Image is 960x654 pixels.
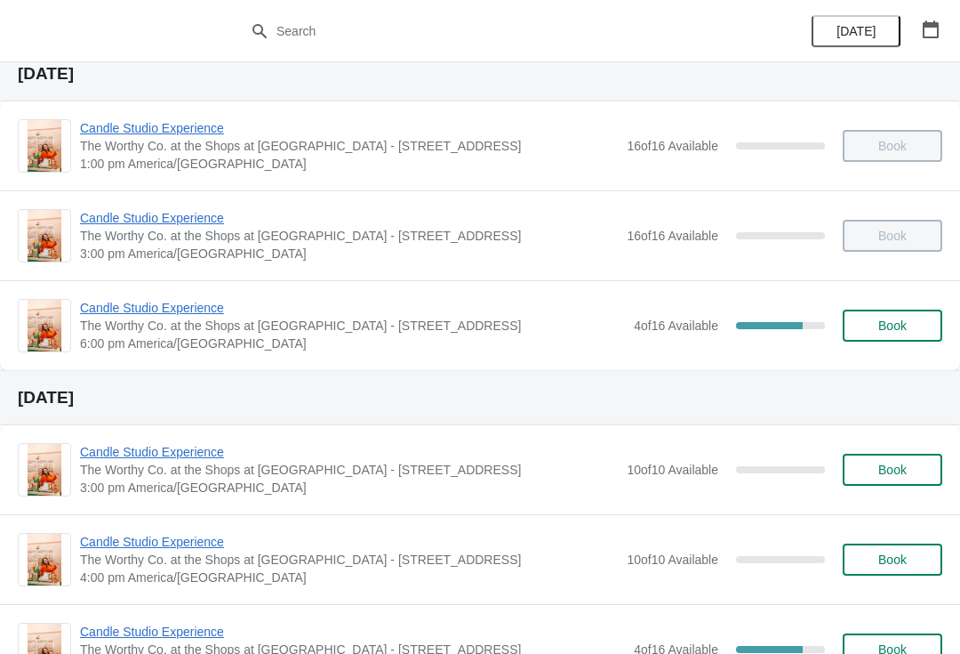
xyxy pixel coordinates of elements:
[80,569,618,586] span: 4:00 pm America/[GEOGRAPHIC_DATA]
[80,443,618,461] span: Candle Studio Experience
[80,227,618,245] span: The Worthy Co. at the Shops at [GEOGRAPHIC_DATA] - [STREET_ADDRESS]
[28,300,62,351] img: Candle Studio Experience | The Worthy Co. at the Shops at Clearfork - 5008 Gage Ave. | 6:00 pm Am...
[80,551,618,569] span: The Worthy Co. at the Shops at [GEOGRAPHIC_DATA] - [STREET_ADDRESS]
[80,209,618,227] span: Candle Studio Experience
[878,319,907,333] span: Book
[18,65,942,83] h2: [DATE]
[80,137,618,155] span: The Worthy Co. at the Shops at [GEOGRAPHIC_DATA] - [STREET_ADDRESS]
[276,15,720,47] input: Search
[627,463,718,477] span: 10 of 10 Available
[80,623,625,641] span: Candle Studio Experience
[80,461,618,479] span: The Worthy Co. at the Shops at [GEOGRAPHIC_DATA] - [STREET_ADDRESS]
[80,479,618,497] span: 3:00 pm America/[GEOGRAPHIC_DATA]
[627,553,718,567] span: 10 of 10 Available
[843,454,942,486] button: Book
[878,463,907,477] span: Book
[843,310,942,342] button: Book
[80,245,618,262] span: 3:00 pm America/[GEOGRAPHIC_DATA]
[878,553,907,567] span: Book
[80,317,625,335] span: The Worthy Co. at the Shops at [GEOGRAPHIC_DATA] - [STREET_ADDRESS]
[627,229,718,243] span: 16 of 16 Available
[28,444,62,496] img: Candle Studio Experience | The Worthy Co. at the Shops at Clearfork - 5008 Gage Ave. | 3:00 pm Am...
[80,533,618,551] span: Candle Studio Experience
[836,24,876,38] span: [DATE]
[80,119,618,137] span: Candle Studio Experience
[28,534,62,585] img: Candle Studio Experience | The Worthy Co. at the Shops at Clearfork - 5008 Gage Ave. | 4:00 pm Am...
[812,15,900,47] button: [DATE]
[80,155,618,173] span: 1:00 pm America/[GEOGRAPHIC_DATA]
[627,139,718,153] span: 16 of 16 Available
[80,335,625,352] span: 6:00 pm America/[GEOGRAPHIC_DATA]
[28,210,62,262] img: Candle Studio Experience | The Worthy Co. at the Shops at Clearfork - 5008 Gage Ave. | 3:00 pm Am...
[80,299,625,317] span: Candle Studio Experience
[634,319,718,333] span: 4 of 16 Available
[18,389,942,407] h2: [DATE]
[28,120,62,172] img: Candle Studio Experience | The Worthy Co. at the Shops at Clearfork - 5008 Gage Ave. | 1:00 pm Am...
[843,544,942,576] button: Book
